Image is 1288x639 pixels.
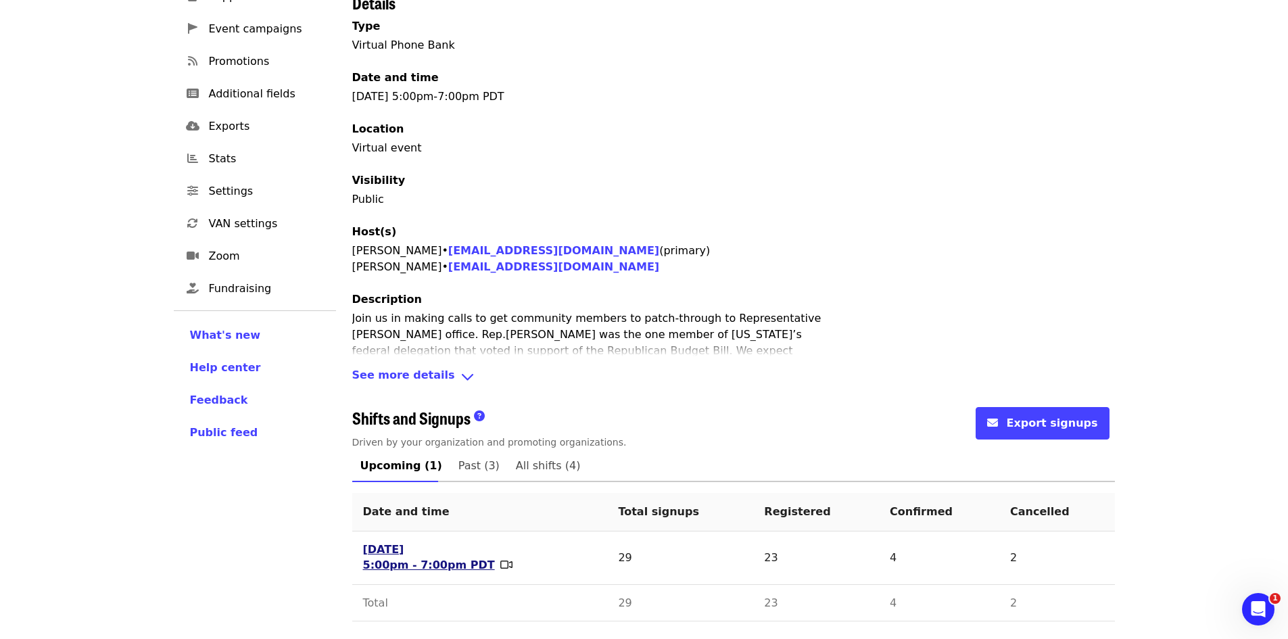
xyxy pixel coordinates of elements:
[190,361,261,374] span: Help center
[458,456,500,475] span: Past (3)
[187,152,198,165] i: chart-bar icon
[352,122,404,135] span: Location
[190,425,320,441] a: Public feed
[352,191,1115,208] p: Public
[450,450,508,482] a: Past (3)
[209,183,325,199] span: Settings
[174,45,336,78] a: Promotions
[190,360,320,376] a: Help center
[999,585,1114,621] td: 2
[1242,593,1274,625] iframe: Intercom live chat
[186,120,199,133] i: cloud-download icon
[448,260,659,273] a: [EMAIL_ADDRESS][DOMAIN_NAME]
[516,456,581,475] span: All shifts (4)
[190,426,258,439] span: Public feed
[352,140,1115,156] p: Virtual event
[352,174,406,187] span: Visibility
[363,596,388,609] span: Total
[352,225,397,238] span: Host(s)
[352,367,1115,387] div: See more detailsangle-down icon
[474,410,485,423] i: question-circle icon
[352,71,439,84] span: Date and time
[352,39,455,51] span: Virtual Phone Bank
[508,450,589,482] a: All shifts (4)
[209,86,325,102] span: Additional fields
[764,505,830,518] span: Registered
[174,208,336,240] a: VAN settings
[187,282,199,295] i: hand-holding-heart icon
[188,55,197,68] i: rss icon
[460,367,475,387] i: angle-down icon
[352,20,381,32] span: Type
[890,505,953,518] span: Confirmed
[209,151,325,167] span: Stats
[187,217,198,230] i: sync icon
[209,248,325,264] span: Zoom
[174,143,336,175] a: Stats
[879,585,999,621] td: 4
[753,585,879,621] td: 23
[879,531,999,585] td: 4
[448,244,659,257] a: [EMAIL_ADDRESS][DOMAIN_NAME]
[187,250,199,262] i: video icon
[1010,505,1070,518] span: Cancelled
[352,18,1115,356] div: [DATE] 5:00pm-7:00pm PDT
[174,240,336,273] a: Zoom
[500,559,512,571] i: video icon
[352,437,627,448] span: Driven by your organization and promoting organizations.
[976,407,1109,440] button: envelope iconExport signups
[209,118,325,135] span: Exports
[999,531,1114,585] td: 2
[352,367,455,387] span: See more details
[209,53,325,70] span: Promotions
[1270,593,1281,604] span: 1
[987,417,998,429] i: envelope icon
[352,293,422,306] span: Description
[363,542,495,573] a: [DATE]5:00pm - 7:00pm PDT
[174,175,336,208] a: Settings
[190,392,248,408] button: Feedback
[607,531,753,585] td: 29
[209,216,325,232] span: VAN settings
[352,244,711,273] span: [PERSON_NAME] • (primary) [PERSON_NAME] •
[495,559,521,571] span: Video call information added
[363,505,450,518] span: Date and time
[174,13,336,45] a: Event campaigns
[174,78,336,110] a: Additional fields
[174,110,336,143] a: Exports
[618,505,699,518] span: Total signups
[190,329,261,341] span: What's new
[190,327,320,344] a: What's new
[352,450,450,482] a: Upcoming (1)
[360,456,442,475] span: Upcoming (1)
[209,21,325,37] span: Event campaigns
[209,281,325,297] span: Fundraising
[174,273,336,305] a: Fundraising
[352,406,471,429] span: Shifts and Signups
[187,87,199,100] i: list-alt icon
[187,185,198,197] i: sliders-h icon
[753,531,879,585] td: 23
[188,22,197,35] i: pennant icon
[607,585,753,621] td: 29
[352,310,826,424] p: Join us in making calls to get community members to patch-through to Representative [PERSON_NAME]...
